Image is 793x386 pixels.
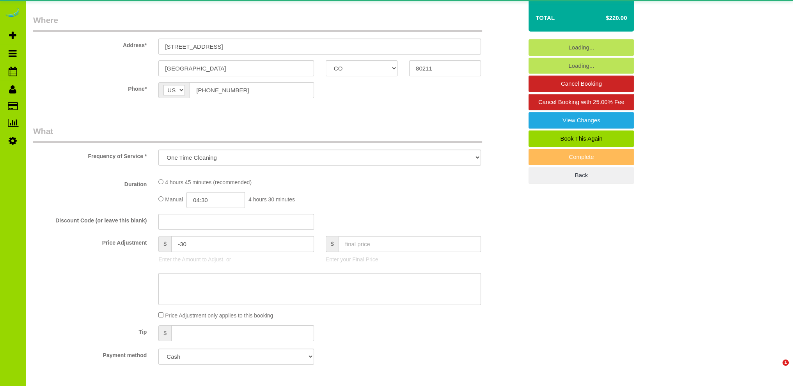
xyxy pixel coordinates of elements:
label: Address* [27,39,153,49]
label: Discount Code (or leave this blank) [27,214,153,224]
span: $ [158,236,171,252]
a: Cancel Booking [529,76,634,92]
a: Back [529,167,634,183]
label: Frequency of Service * [27,150,153,160]
label: Payment method [27,349,153,359]
input: Phone* [190,82,314,98]
p: Enter the Amount to Adjust, or [158,256,314,263]
span: $ [326,236,339,252]
legend: Where [33,14,482,32]
span: Price Adjustment only applies to this booking [165,312,273,319]
h4: $220.00 [582,15,627,21]
span: Cancel Booking with 25.00% Fee [538,99,624,105]
span: 4 hours 30 minutes [248,196,295,203]
label: Phone* [27,82,153,93]
span: 4 hours 45 minutes (recommended) [165,179,252,185]
a: Book This Again [529,130,634,147]
img: Automaid Logo [5,8,20,19]
p: Enter your Final Price [326,256,481,263]
iframe: Intercom live chat [766,360,785,378]
strong: Total [536,14,555,21]
input: final price [339,236,481,252]
label: Price Adjustment [27,236,153,247]
input: City* [158,60,314,76]
input: Zip Code* [409,60,481,76]
span: $ [158,325,171,341]
legend: What [33,125,482,143]
span: 1 [782,360,789,366]
label: Duration [27,178,153,188]
a: Cancel Booking with 25.00% Fee [529,94,634,110]
a: View Changes [529,112,634,129]
label: Tip [27,325,153,336]
span: Manual [165,196,183,203]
